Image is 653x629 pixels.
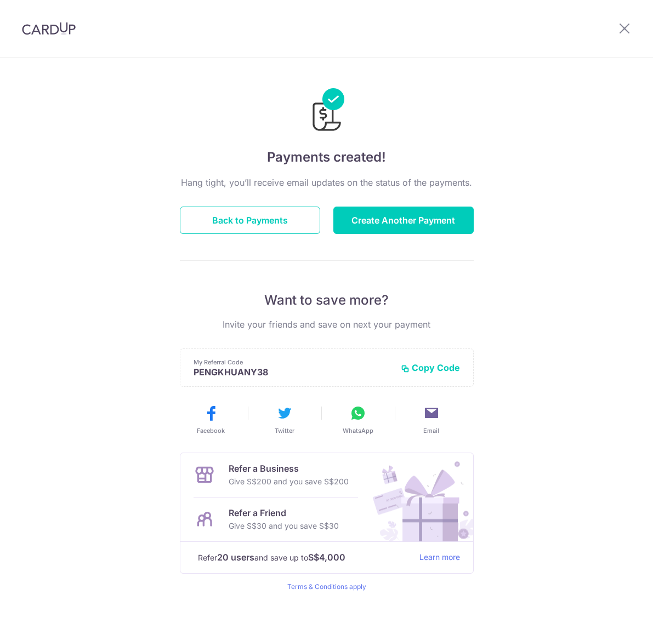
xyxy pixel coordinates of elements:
button: Back to Payments [180,207,320,234]
span: Email [423,426,439,435]
strong: S$4,000 [308,551,345,564]
p: PENGKHUANY38 [194,367,392,378]
span: WhatsApp [343,426,373,435]
p: Want to save more? [180,291,474,309]
button: Facebook [179,404,243,435]
span: Facebook [197,426,225,435]
img: Refer [362,453,473,541]
a: Terms & Conditions apply [287,582,366,591]
p: Hang tight, you’ll receive email updates on the status of the payments. [180,176,474,189]
span: Twitter [275,426,294,435]
button: Email [399,404,464,435]
p: Give S$200 and you save S$200 [229,475,349,488]
p: Refer a Business [229,462,349,475]
p: Invite your friends and save on next your payment [180,318,474,331]
button: WhatsApp [326,404,390,435]
strong: 20 users [217,551,254,564]
img: CardUp [22,22,76,35]
a: Learn more [419,551,460,564]
button: Copy Code [401,362,460,373]
button: Twitter [252,404,317,435]
button: Create Another Payment [333,207,474,234]
p: Refer and save up to [198,551,411,564]
p: Refer a Friend [229,506,339,519]
p: My Referral Code [194,358,392,367]
img: Payments [309,88,344,134]
h4: Payments created! [180,147,474,167]
p: Give S$30 and you save S$30 [229,519,339,533]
